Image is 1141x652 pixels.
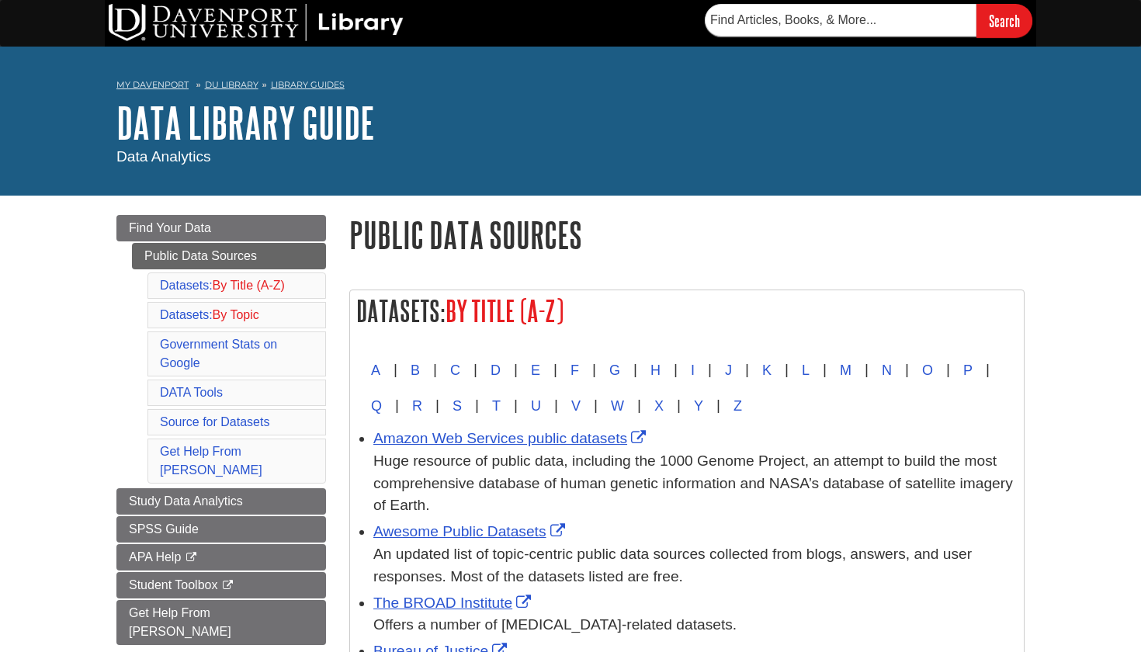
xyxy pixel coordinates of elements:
[213,279,285,292] span: By Title (A-Z)
[446,295,564,327] span: By Title (A-Z)
[827,352,865,388] button: M
[129,550,181,564] span: APA Help
[641,388,677,424] button: X
[399,388,435,424] button: R
[705,4,1032,37] form: Searches DU Library's articles, books, and more
[160,386,223,399] a: DATA Tools
[720,388,755,424] button: Z
[160,308,259,321] a: Datasets:By Topic
[129,578,217,591] span: Student Toolbox
[373,595,535,611] a: The BROAD Institute
[132,243,326,269] a: Public Data Sources
[160,338,277,369] a: Government Stats on Google
[557,352,592,388] button: F
[129,221,211,234] span: Find Your Data
[598,388,637,424] button: W
[712,352,745,388] button: J
[373,450,1016,517] div: Huge resource of public data, including the 1000 Genome Project, an attempt to build the most com...
[705,4,976,36] input: Find Articles, Books, & More...
[350,290,1024,331] h2: Datasets:
[116,600,326,645] a: Get Help From [PERSON_NAME]
[358,352,1016,424] div: | | | | | | | | | | | | | | | | | | | | | | | | |
[116,488,326,515] a: Study Data Analytics
[349,215,1025,255] h1: Public Data Sources
[479,388,514,424] button: T
[558,388,594,424] button: V
[789,352,823,388] button: L
[681,388,716,424] button: Y
[397,352,433,388] button: B
[213,308,259,321] span: By Topic
[373,430,650,446] a: Amazon Web Services public datasets
[373,614,1016,636] div: Offers a number of [MEDICAL_DATA]-related datasets.
[116,516,326,543] a: SPSS Guide
[439,388,475,424] button: S
[129,522,199,536] span: SPSS Guide
[678,352,708,388] button: I
[116,215,326,241] a: Find Your Data
[373,523,569,539] a: Awesome Public Datasets
[205,79,258,90] a: DU Library
[221,581,234,591] i: This link opens in a new window
[518,352,553,388] button: E
[749,352,785,388] button: K
[950,352,986,388] button: P
[116,215,326,645] div: Guide Page Menu
[116,572,326,598] a: Student Toolbox
[116,75,1025,99] nav: breadcrumb
[358,388,395,424] button: Q
[637,352,674,388] button: H
[116,78,189,92] a: My Davenport
[160,415,269,428] a: Source for Datasets
[596,352,633,388] button: G
[129,494,243,508] span: Study Data Analytics
[358,352,394,388] button: A
[185,553,198,563] i: This link opens in a new window
[869,352,905,388] button: N
[160,279,285,292] a: Datasets:By Title (A-Z)
[909,352,946,388] button: O
[129,606,231,638] span: Get Help From [PERSON_NAME]
[160,445,262,477] a: Get Help From [PERSON_NAME]
[271,79,345,90] a: Library Guides
[109,4,404,41] img: DU Library
[976,4,1032,37] input: Search
[373,543,1016,588] div: An updated list of topic-centric public data sources collected from blogs, answers, and user resp...
[477,352,514,388] button: D
[116,148,211,165] span: Data Analytics
[518,388,554,424] button: U
[116,99,375,147] a: DATA Library Guide
[116,544,326,570] a: APA Help
[437,352,473,388] button: C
